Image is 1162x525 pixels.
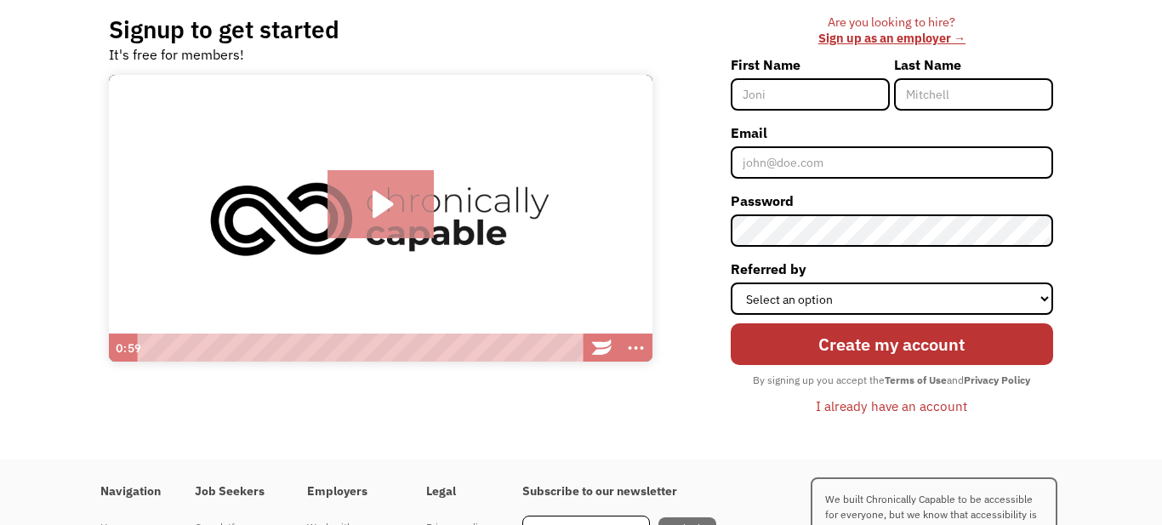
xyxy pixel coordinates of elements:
strong: Privacy Policy [964,374,1030,386]
label: Email [731,119,1053,146]
h2: Signup to get started [109,14,339,44]
div: Are you looking to hire? ‍ [731,14,1053,46]
a: Sign up as an employer → [818,30,965,46]
h4: Navigation [100,484,161,499]
input: Joni [731,78,890,111]
h4: Job Seekers [195,484,273,499]
div: Playbar [146,334,577,362]
div: I already have an account [816,396,967,416]
img: Introducing Chronically Capable [109,75,652,362]
strong: Terms of Use [885,374,947,386]
div: By signing up you accept the and [744,369,1039,391]
a: I already have an account [803,391,980,420]
h4: Legal [426,484,488,499]
input: john@doe.com [731,146,1053,179]
input: Mitchell [894,78,1053,111]
a: Wistia Logo -- Learn More [584,334,618,362]
label: Referred by [731,255,1053,282]
label: Last Name [894,51,1053,78]
button: Play Video: Introducing Chronically Capable [328,170,434,238]
label: First Name [731,51,890,78]
form: Member-Signup-Form [731,51,1053,419]
div: It's free for members! [109,44,244,65]
input: Create my account [731,323,1053,365]
h4: Employers [307,484,392,499]
label: Password [731,187,1053,214]
button: Show more buttons [618,334,652,362]
h4: Subscribe to our newsletter [522,484,716,499]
